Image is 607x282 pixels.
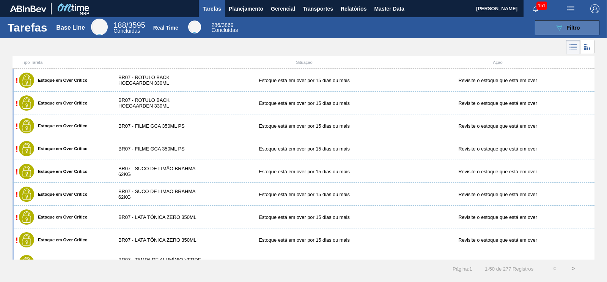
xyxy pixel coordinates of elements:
[111,166,208,177] div: BR07 - SUCO DE LIMÃO BRAHMA 62KG
[401,237,594,243] div: Revisite o estoque que está em over
[303,4,333,13] span: Transportes
[208,78,401,83] div: Estoque está em over por 15 dias ou mais
[229,4,263,13] span: Planejamento
[203,4,221,13] span: Tarefas
[34,124,88,128] label: Estoque em Over Crítico
[374,4,404,13] span: Master Data
[153,25,178,31] div: Real Time
[401,192,594,197] div: Revisite o estoque que está em over
[34,215,88,219] label: Estoque em Over Crítico
[401,169,594,174] div: Revisite o estoque que está em over
[208,100,401,106] div: Estoque está em over por 15 dias ou mais
[113,22,145,33] div: Base Line
[566,40,580,54] div: Visão em Lista
[34,169,88,174] label: Estoque em Over Crítico
[113,21,145,29] span: / 3595
[211,23,238,33] div: Real Time
[111,97,208,109] div: BR07 - ROTULO BACK HOEGAARDEN 330ML
[16,213,18,222] span: !
[567,25,580,31] span: Filtro
[535,20,599,35] button: Filtro
[16,190,18,199] span: !
[111,123,208,129] div: BR07 - FILME GCA 350ML PS
[208,123,401,129] div: Estoque está em over por 15 dias ou mais
[111,74,208,86] div: BR07 - ROTULO BACK HOEGAARDEN 330ML
[208,214,401,220] div: Estoque está em over por 15 dias ou mais
[545,259,564,278] button: <
[211,27,238,33] span: Concluídas
[208,237,401,243] div: Estoque está em over por 15 dias ou mais
[208,192,401,197] div: Estoque está em over por 15 dias ou mais
[271,4,295,13] span: Gerencial
[111,257,208,268] div: BR07 - TAMPA DE ALUMÍNIO VERDE BALL
[16,236,18,244] span: !
[16,259,18,267] span: !
[401,60,594,65] div: Ação
[111,214,208,220] div: BR07 - LATA TÔNICA ZERO 350ML
[566,4,575,13] img: userActions
[16,99,18,108] span: !
[91,19,108,35] div: Base Line
[34,101,88,105] label: Estoque em Over Crítico
[564,259,583,278] button: >
[8,23,47,32] h1: Tarefas
[536,2,547,10] span: 151
[401,123,594,129] div: Revisite o estoque que está em over
[16,76,18,85] span: !
[401,146,594,152] div: Revisite o estoque que está em over
[580,40,594,54] div: Visão em Cards
[208,60,401,65] div: Situação
[111,189,208,200] div: BR07 - SUCO DE LIMÃO BRAHMA 62KG
[590,4,599,13] img: Logout
[341,4,366,13] span: Relatórios
[483,266,533,272] span: 1 - 50 de 277 Registros
[401,100,594,106] div: Revisite o estoque que está em over
[34,192,88,196] label: Estoque em Over Crítico
[524,3,548,14] button: Notificações
[113,21,126,29] span: 188
[16,145,18,153] span: !
[16,122,18,130] span: !
[14,60,111,65] div: Tipo Tarefa
[401,78,594,83] div: Revisite o estoque que está em over
[34,238,88,242] label: Estoque em Over Crítico
[401,214,594,220] div: Revisite o estoque que está em over
[211,22,233,28] span: / 3869
[211,22,220,28] span: 286
[188,21,201,33] div: Real Time
[34,78,88,82] label: Estoque em Over Crítico
[453,266,472,272] span: Página : 1
[10,5,46,12] img: TNhmsLtSVTkK8tSr43FrP2fwEKptu5GPRR3wAAAABJRU5ErkJggg==
[56,24,85,31] div: Base Line
[34,146,88,151] label: Estoque em Over Crítico
[208,146,401,152] div: Estoque está em over por 15 dias ou mais
[111,146,208,152] div: BR07 - FILME GCA 350ML PS
[111,237,208,243] div: BR07 - LATA TÔNICA ZERO 350ML
[113,28,140,34] span: Concluídas
[208,169,401,174] div: Estoque está em over por 15 dias ou mais
[16,168,18,176] span: !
